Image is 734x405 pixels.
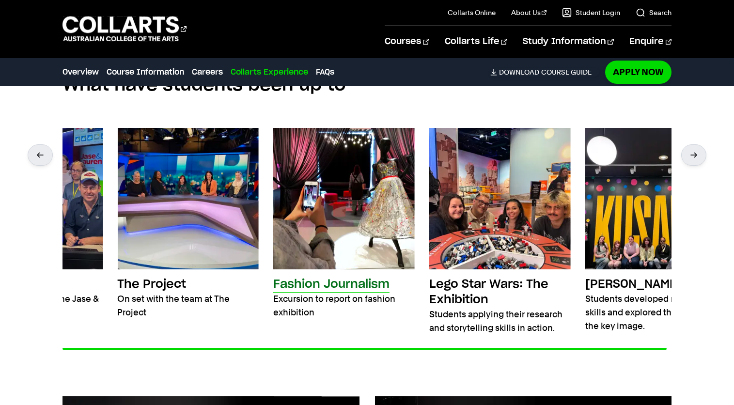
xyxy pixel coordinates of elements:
a: Student Login [562,8,620,17]
a: Enquire [629,26,672,58]
a: Overview [62,66,99,78]
a: Collarts Experience [231,66,308,78]
a: Lego Star Wars: The Exhibition [429,128,571,335]
a: Study Information [523,26,614,58]
div: Go to homepage [62,15,187,43]
a: FAQs [316,66,334,78]
a: Careers [192,66,223,78]
p: Excursion to report on fashion exhibition [273,292,415,319]
a: DownloadCourse Guide [490,68,599,77]
h3: Lego Star Wars: The Exhibition [429,277,571,308]
a: Fashion Journalism [273,128,415,319]
span: Download [499,68,539,77]
h3: The Project [117,277,186,292]
a: Collarts Online [448,8,496,17]
a: Yayoi Kusam at NGV [585,128,727,333]
a: Collarts Life [445,26,507,58]
h3: [PERSON_NAME] at NGV [585,277,724,292]
a: Search [636,8,672,17]
a: Course Information [107,66,184,78]
p: On set with the team at The Project [117,292,259,319]
a: About Us [511,8,547,17]
h3: Fashion Journalism [273,277,390,292]
p: Students developed research skills and explored the power of the key image. [585,292,727,333]
p: Students applying their research and storytelling skills in action. [429,308,571,335]
a: Apply Now [605,61,672,83]
a: The Project [117,128,259,319]
a: Courses [385,26,429,58]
